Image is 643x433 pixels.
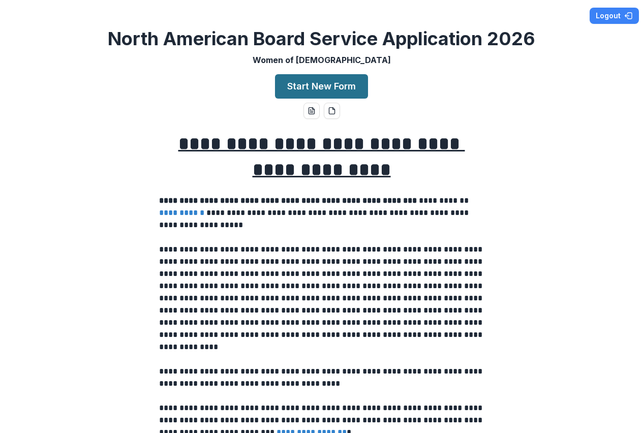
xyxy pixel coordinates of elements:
h2: North American Board Service Application 2026 [108,28,535,50]
button: Logout [590,8,639,24]
button: word-download [303,103,320,119]
button: Start New Form [275,74,368,99]
p: Women of [DEMOGRAPHIC_DATA] [253,54,391,66]
button: pdf-download [324,103,340,119]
